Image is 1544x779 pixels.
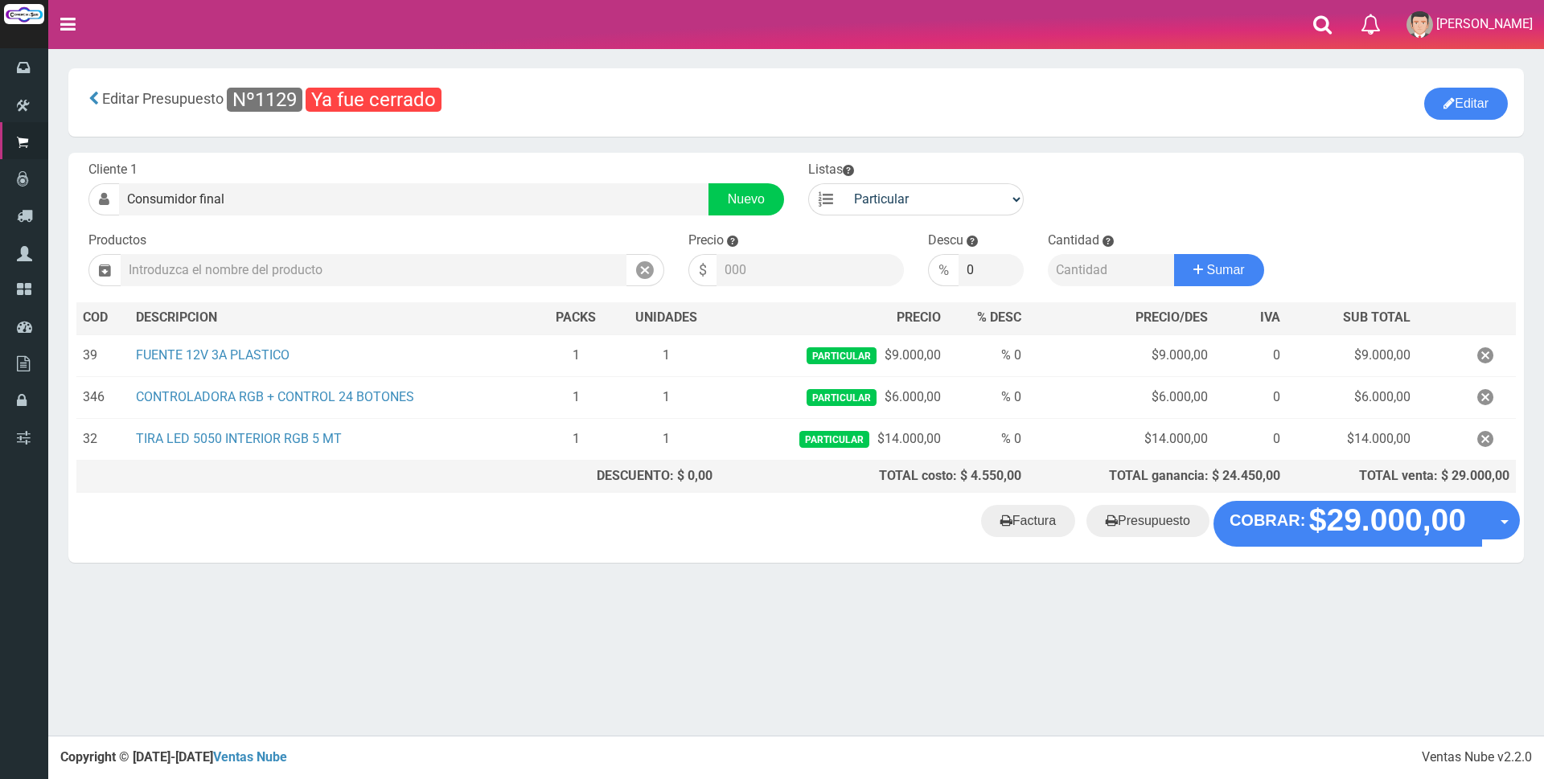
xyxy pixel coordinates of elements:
button: Sumar [1174,254,1264,286]
td: % 0 [947,334,1028,377]
input: 000 [959,254,1024,286]
td: $6.000,00 [1287,376,1417,418]
td: 346 [76,376,129,418]
td: $6.000,00 [719,376,947,418]
span: Sumar [1207,263,1245,277]
span: CRIPCION [159,310,217,325]
strong: Copyright © [DATE]-[DATE] [60,749,287,765]
a: Presupuesto [1086,505,1209,537]
td: 1 [614,376,719,418]
input: Consumidor Final [119,183,709,215]
span: Nº1129 [227,88,302,112]
td: % 0 [947,418,1028,460]
th: UNIDADES [614,302,719,334]
td: 39 [76,334,129,377]
span: % DESC [977,310,1021,325]
div: % [928,254,959,286]
td: $14.000,00 [719,418,947,460]
th: DES [129,302,538,334]
strong: COBRAR: [1230,511,1305,529]
td: 1 [538,334,613,377]
td: 1 [614,418,719,460]
div: DESCUENTO: $ 0,00 [544,467,712,486]
span: Particular [807,347,877,364]
a: CONTROLADORA RGB + CONTROL 24 BOTONES [136,389,414,404]
a: Factura [981,505,1075,537]
input: 000 [717,254,904,286]
span: Particular [799,431,869,448]
td: 0 [1214,376,1287,418]
span: IVA [1260,310,1280,325]
a: Nuevo [708,183,784,215]
div: TOTAL venta: $ 29.000,00 [1293,467,1509,486]
td: 32 [76,418,129,460]
label: Productos [88,232,146,250]
td: $9.000,00 [1028,334,1214,377]
span: SUB TOTAL [1343,309,1411,327]
span: Ya fue cerrado [306,88,441,112]
span: Editar Presupuesto [102,90,224,107]
td: 1 [538,418,613,460]
td: $6.000,00 [1028,376,1214,418]
label: Listas [808,161,854,179]
strong: $29.000,00 [1309,503,1466,538]
input: Cantidad [1048,254,1175,286]
div: Ventas Nube v2.2.0 [1422,748,1532,767]
button: COBRAR: $29.000,00 [1213,501,1482,546]
td: $9.000,00 [719,334,947,377]
a: Ventas Nube [213,749,287,765]
td: $14.000,00 [1287,418,1417,460]
td: $14.000,00 [1028,418,1214,460]
div: $ [688,254,717,286]
td: 1 [614,334,719,377]
img: User Image [1406,11,1433,38]
td: % 0 [947,376,1028,418]
div: TOTAL costo: $ 4.550,00 [725,467,1021,486]
label: Cantidad [1048,232,1099,250]
span: [PERSON_NAME] [1436,16,1533,31]
input: Introduzca el nombre del producto [121,254,626,286]
label: Precio [688,232,724,250]
label: Cliente 1 [88,161,138,179]
td: 0 [1214,334,1287,377]
label: Descu [928,232,963,250]
span: PRECIO/DES [1135,310,1208,325]
td: 1 [538,376,613,418]
td: $9.000,00 [1287,334,1417,377]
td: 0 [1214,418,1287,460]
div: TOTAL ganancia: $ 24.450,00 [1034,467,1280,486]
th: PACKS [538,302,613,334]
a: TIRA LED 5050 INTERIOR RGB 5 MT [136,431,342,446]
a: FUENTE 12V 3A PLASTICO [136,347,289,363]
img: Logo grande [4,4,44,24]
span: Particular [807,389,877,406]
button: Editar [1424,88,1508,120]
span: PRECIO [897,309,941,327]
th: COD [76,302,129,334]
